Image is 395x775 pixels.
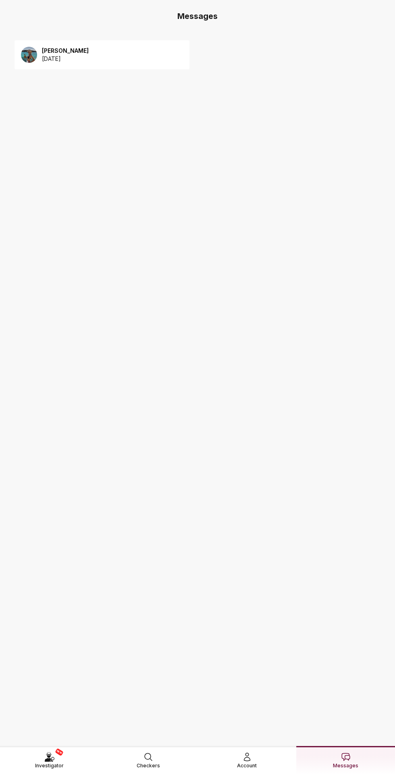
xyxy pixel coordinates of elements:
[21,47,37,63] img: 9bfbf80e-688a-403c-a72d-9e4ea39ca253
[6,10,389,22] h3: Messages
[296,746,395,775] a: Messages
[42,55,89,63] p: [DATE]
[42,47,89,55] p: [PERSON_NAME]
[55,748,64,756] span: NEW
[197,746,296,775] a: Account
[137,762,160,770] span: Checkers
[237,762,257,770] span: Account
[333,762,358,770] span: Messages
[35,762,64,770] span: Investigator
[99,746,197,775] a: Checkers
